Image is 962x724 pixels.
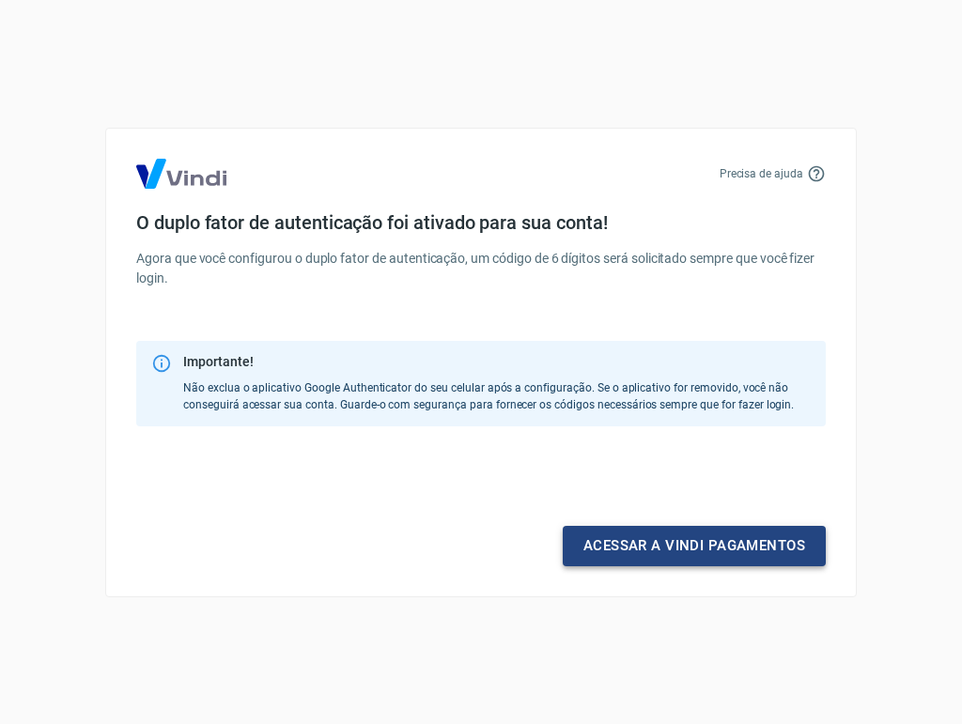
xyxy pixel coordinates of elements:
h4: O duplo fator de autenticação foi ativado para sua conta! [136,211,826,234]
img: Logo Vind [136,159,226,189]
a: Acessar a Vindi pagamentos [563,526,826,565]
div: Não exclua o aplicativo Google Authenticator do seu celular após a configuração. Se o aplicativo ... [183,347,811,421]
div: Importante! [183,352,811,372]
p: Precisa de ajuda [720,165,803,182]
p: Agora que você configurou o duplo fator de autenticação, um código de 6 dígitos será solicitado s... [136,249,826,288]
